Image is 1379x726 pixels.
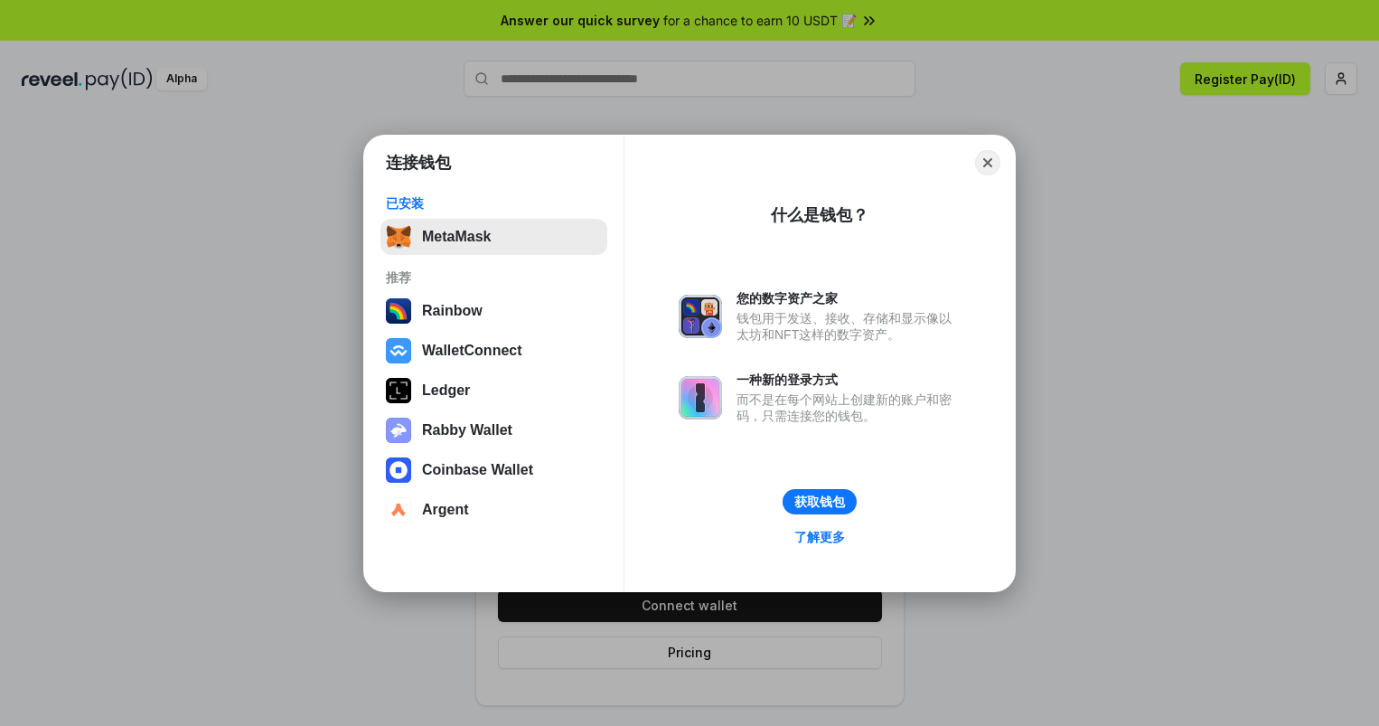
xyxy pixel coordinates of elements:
button: Ledger [380,372,607,409]
img: svg+xml,%3Csvg%20width%3D%22120%22%20height%3D%22120%22%20viewBox%3D%220%200%20120%20120%22%20fil... [386,298,411,324]
div: 获取钱包 [794,494,845,510]
img: svg+xml,%3Csvg%20width%3D%2228%22%20height%3D%2228%22%20viewBox%3D%220%200%2028%2028%22%20fill%3D... [386,457,411,483]
div: 而不是在每个网站上创建新的账户和密码，只需连接您的钱包。 [736,391,961,424]
div: Rainbow [422,303,483,319]
div: Ledger [422,382,470,399]
div: Rabby Wallet [422,422,512,438]
a: 了解更多 [783,525,856,549]
button: WalletConnect [380,333,607,369]
h1: 连接钱包 [386,152,451,174]
img: svg+xml,%3Csvg%20xmlns%3D%22http%3A%2F%2Fwww.w3.org%2F2000%2Fsvg%22%20fill%3D%22none%22%20viewBox... [679,376,722,420]
div: 钱包用于发送、接收、存储和显示像以太坊和NFT这样的数字资产。 [736,310,961,343]
button: Rainbow [380,293,607,329]
img: svg+xml,%3Csvg%20xmlns%3D%22http%3A%2F%2Fwww.w3.org%2F2000%2Fsvg%22%20fill%3D%22none%22%20viewBox... [679,295,722,338]
button: Close [975,150,1000,175]
img: svg+xml,%3Csvg%20width%3D%2228%22%20height%3D%2228%22%20viewBox%3D%220%200%2028%2028%22%20fill%3D... [386,497,411,523]
div: Coinbase Wallet [422,462,533,478]
img: svg+xml,%3Csvg%20xmlns%3D%22http%3A%2F%2Fwww.w3.org%2F2000%2Fsvg%22%20width%3D%2228%22%20height%3... [386,378,411,403]
div: 您的数字资产之家 [736,290,961,306]
div: 已安装 [386,195,602,212]
button: Argent [380,492,607,528]
div: 了解更多 [794,529,845,545]
button: MetaMask [380,219,607,255]
div: Argent [422,502,469,518]
button: 获取钱包 [783,489,857,514]
img: svg+xml,%3Csvg%20xmlns%3D%22http%3A%2F%2Fwww.w3.org%2F2000%2Fsvg%22%20fill%3D%22none%22%20viewBox... [386,418,411,443]
div: 什么是钱包？ [771,204,868,226]
button: Rabby Wallet [380,412,607,448]
div: WalletConnect [422,343,522,359]
img: svg+xml,%3Csvg%20width%3D%2228%22%20height%3D%2228%22%20viewBox%3D%220%200%2028%2028%22%20fill%3D... [386,338,411,363]
div: 一种新的登录方式 [736,372,961,388]
div: MetaMask [422,229,491,245]
button: Coinbase Wallet [380,452,607,488]
img: svg+xml,%3Csvg%20fill%3D%22none%22%20height%3D%2233%22%20viewBox%3D%220%200%2035%2033%22%20width%... [386,224,411,250]
div: 推荐 [386,269,602,286]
